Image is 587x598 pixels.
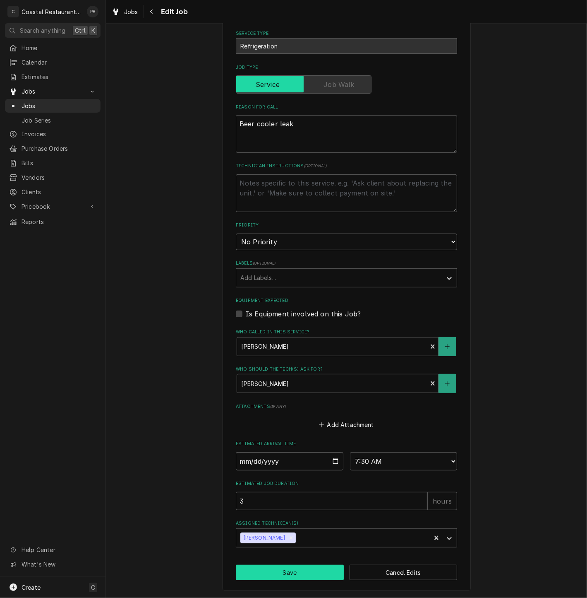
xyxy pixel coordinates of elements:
[236,260,457,287] div: Labels
[236,329,457,356] div: Who called in this service?
[270,404,286,409] span: ( if any )
[236,104,457,153] div: Reason For Call
[236,480,457,510] div: Estimated Job Duration
[445,381,450,387] svg: Create New Contact
[253,261,276,265] span: ( optional )
[318,419,376,431] button: Add Attachment
[236,565,457,580] div: Button Group
[236,75,457,94] div: Service
[75,26,86,35] span: Ctrl
[22,43,96,52] span: Home
[287,533,296,543] div: Remove James Gatton
[236,64,457,71] label: Job Type
[87,6,98,17] div: PB
[5,156,101,170] a: Bills
[236,38,457,54] div: Refrigeration
[7,6,19,17] div: Coastal Restaurant Repair's Avatar
[236,163,457,169] label: Technician Instructions
[236,297,457,304] label: Equipment Expected
[5,84,101,98] a: Go to Jobs
[246,309,361,319] label: Is Equipment involved on this Job?
[5,142,101,155] a: Purchase Orders
[236,329,457,335] label: Who called in this service?
[145,5,158,18] button: Navigate back
[236,30,457,37] label: Service Type
[22,188,96,196] span: Clients
[124,7,138,16] span: Jobs
[22,144,96,153] span: Purchase Orders
[22,87,84,96] span: Jobs
[236,520,457,527] label: Assigned Technician(s)
[22,7,82,16] div: Coastal Restaurant Repair
[236,222,457,250] div: Priority
[236,104,457,111] label: Reason For Call
[22,173,96,182] span: Vendors
[438,374,456,393] button: Create New Contact
[22,101,96,110] span: Jobs
[427,492,457,510] div: hours
[22,159,96,167] span: Bills
[236,366,457,373] label: Who should the tech(s) ask for?
[5,543,101,557] a: Go to Help Center
[350,452,458,470] select: Time Select
[350,565,458,580] button: Cancel Edits
[5,171,101,184] a: Vendors
[236,30,457,54] div: Service Type
[22,116,96,125] span: Job Series
[236,565,344,580] button: Save
[236,366,457,393] div: Who should the tech(s) ask for?
[236,441,457,470] div: Estimated Arrival Time
[22,72,96,81] span: Estimates
[236,64,457,94] div: Job Type
[7,6,19,17] div: C
[22,560,96,569] span: What's New
[5,23,101,38] button: Search anythingCtrlK
[5,113,101,127] a: Job Series
[22,584,41,591] span: Create
[20,26,65,35] span: Search anything
[91,26,95,35] span: K
[158,6,188,17] span: Edit Job
[236,163,457,212] div: Technician Instructions
[236,452,343,470] input: Date
[304,164,327,168] span: ( optional )
[236,480,457,487] label: Estimated Job Duration
[5,41,101,55] a: Home
[22,130,96,138] span: Invoices
[5,557,101,571] a: Go to What's New
[87,6,98,17] div: Phill Blush's Avatar
[236,441,457,447] label: Estimated Arrival Time
[22,58,96,67] span: Calendar
[236,297,457,318] div: Equipment Expected
[445,344,450,350] svg: Create New Contact
[22,545,96,554] span: Help Center
[236,403,457,410] label: Attachments
[5,185,101,199] a: Clients
[5,55,101,69] a: Calendar
[5,127,101,141] a: Invoices
[438,337,456,356] button: Create New Contact
[91,583,95,592] span: C
[22,202,84,211] span: Pricebook
[236,222,457,229] label: Priority
[5,99,101,113] a: Jobs
[236,520,457,547] div: Assigned Technician(s)
[5,200,101,213] a: Go to Pricebook
[5,215,101,229] a: Reports
[22,217,96,226] span: Reports
[240,533,287,543] div: [PERSON_NAME]
[236,115,457,153] textarea: Beer cooler leak
[108,5,141,19] a: Jobs
[236,565,457,580] div: Button Group Row
[236,260,457,267] label: Labels
[236,403,457,431] div: Attachments
[5,70,101,84] a: Estimates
